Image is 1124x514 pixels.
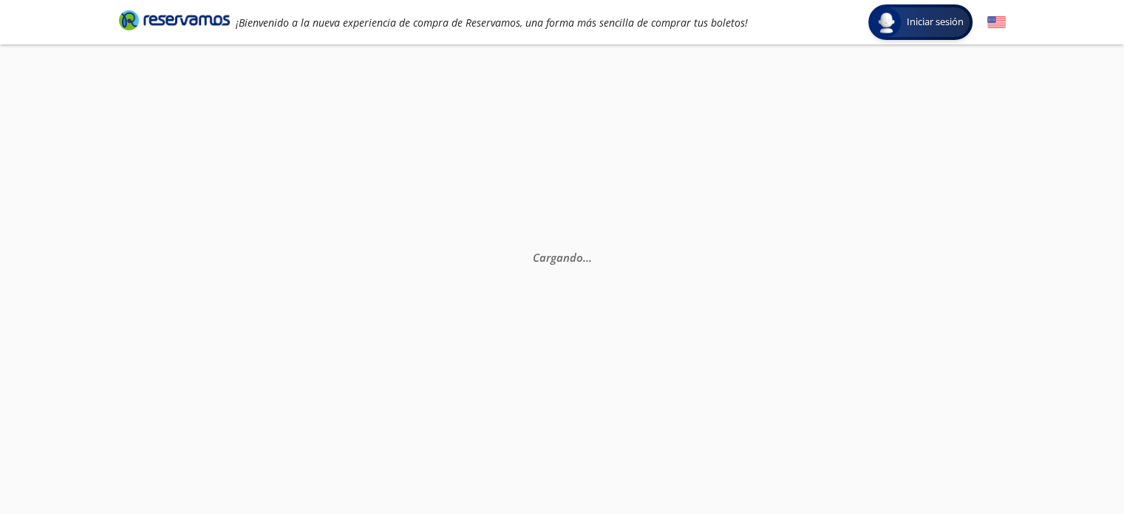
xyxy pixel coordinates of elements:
[585,249,588,264] span: .
[119,9,230,31] i: Brand Logo
[987,13,1006,32] button: English
[236,16,748,30] em: ¡Bienvenido a la nueva experiencia de compra de Reservamos, una forma más sencilla de comprar tus...
[901,15,970,30] span: Iniciar sesión
[582,249,585,264] span: .
[532,249,591,264] em: Cargando
[119,9,230,35] a: Brand Logo
[588,249,591,264] span: .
